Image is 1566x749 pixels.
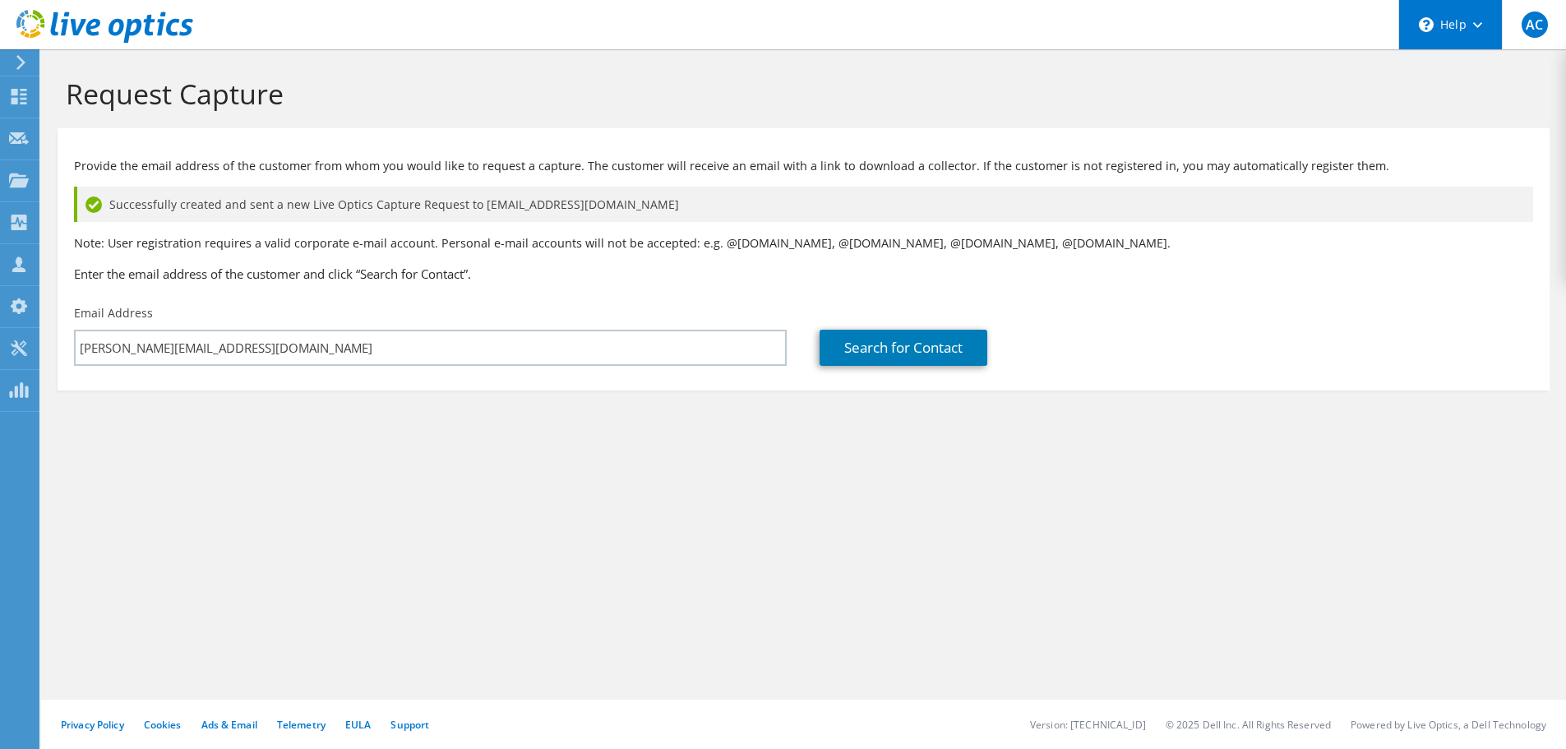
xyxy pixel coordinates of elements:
a: Search for Contact [820,330,987,366]
p: Provide the email address of the customer from whom you would like to request a capture. The cust... [74,157,1533,175]
a: Cookies [144,718,182,732]
li: Powered by Live Optics, a Dell Technology [1351,718,1546,732]
a: Ads & Email [201,718,257,732]
p: Note: User registration requires a valid corporate e-mail account. Personal e-mail accounts will ... [74,234,1533,252]
a: Privacy Policy [61,718,124,732]
span: Successfully created and sent a new Live Optics Capture Request to [EMAIL_ADDRESS][DOMAIN_NAME] [109,196,679,214]
svg: \n [1419,17,1434,32]
label: Email Address [74,305,153,321]
li: Version: [TECHNICAL_ID] [1030,718,1146,732]
span: AC [1522,12,1548,38]
a: Support [390,718,429,732]
li: © 2025 Dell Inc. All Rights Reserved [1166,718,1331,732]
h1: Request Capture [66,76,1533,111]
h3: Enter the email address of the customer and click “Search for Contact”. [74,265,1533,283]
a: EULA [345,718,371,732]
a: Telemetry [277,718,326,732]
